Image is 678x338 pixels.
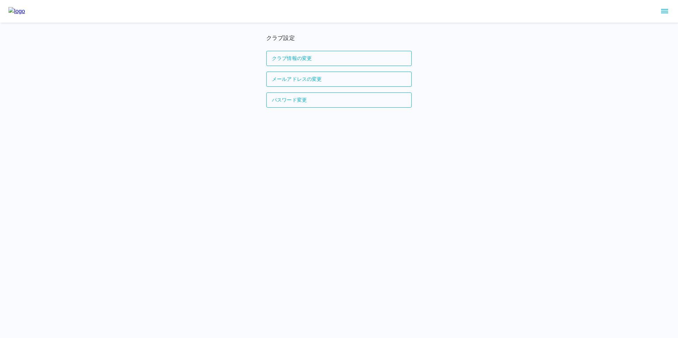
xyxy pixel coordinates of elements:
[8,7,25,16] img: logo
[266,34,412,42] p: クラブ設定
[266,51,412,66] button: クラブ情報の変更
[272,55,312,62] p: クラブ情報の変更
[272,76,322,83] p: メールアドレスの変更
[266,72,412,87] button: メールアドレスの変更
[272,96,307,104] p: パスワード変更
[659,5,671,17] button: sidemenu
[266,92,412,108] button: パスワード変更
